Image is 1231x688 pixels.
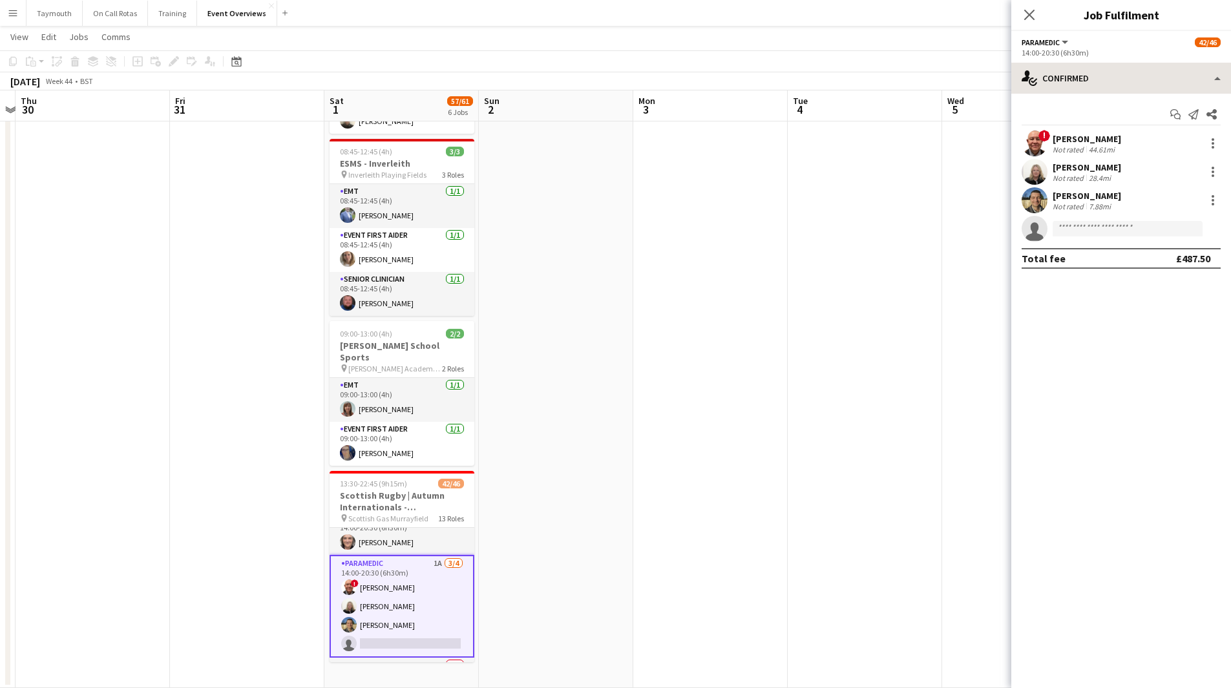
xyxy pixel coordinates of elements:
[1011,63,1231,94] div: Confirmed
[1053,202,1086,211] div: Not rated
[5,28,34,45] a: View
[637,102,655,117] span: 3
[330,378,474,422] app-card-role: EMT1/109:00-13:00 (4h)[PERSON_NAME]
[1176,252,1210,265] div: £487.50
[442,364,464,373] span: 2 Roles
[19,102,37,117] span: 30
[330,511,474,555] app-card-role: Nurse1/114:00-20:30 (6h30m)[PERSON_NAME]
[1053,173,1086,183] div: Not rated
[1022,37,1060,47] span: Paramedic
[1038,130,1050,141] span: !
[64,28,94,45] a: Jobs
[1053,162,1121,173] div: [PERSON_NAME]
[438,514,464,523] span: 13 Roles
[447,96,473,106] span: 57/61
[791,102,808,117] span: 4
[69,31,89,43] span: Jobs
[330,228,474,272] app-card-role: Event First Aider1/108:45-12:45 (4h)[PERSON_NAME]
[1053,133,1121,145] div: [PERSON_NAME]
[1195,37,1221,47] span: 42/46
[945,102,964,117] span: 5
[1086,145,1117,154] div: 44.61mi
[96,28,136,45] a: Comms
[175,95,185,107] span: Fri
[446,147,464,156] span: 3/3
[330,139,474,316] app-job-card: 08:45-12:45 (4h)3/3ESMS - Inverleith Inverleith Playing Fields3 RolesEMT1/108:45-12:45 (4h)[PERSO...
[348,364,442,373] span: [PERSON_NAME] Academy Playing Fields
[197,1,277,26] button: Event Overviews
[484,95,500,107] span: Sun
[348,514,428,523] span: Scottish Gas Murrayfield
[83,1,148,26] button: On Call Rotas
[330,490,474,513] h3: Scottish Rugby | Autumn Internationals - [GEOGRAPHIC_DATA] v [GEOGRAPHIC_DATA]
[1086,202,1113,211] div: 7.88mi
[1022,48,1221,57] div: 14:00-20:30 (6h30m)
[482,102,500,117] span: 2
[638,95,655,107] span: Mon
[340,147,392,156] span: 08:45-12:45 (4h)
[21,95,37,107] span: Thu
[442,170,464,180] span: 3 Roles
[438,479,464,488] span: 42/46
[10,75,40,88] div: [DATE]
[330,184,474,228] app-card-role: EMT1/108:45-12:45 (4h)[PERSON_NAME]
[330,422,474,466] app-card-role: Event First Aider1/109:00-13:00 (4h)[PERSON_NAME]
[26,1,83,26] button: Taymouth
[1053,145,1086,154] div: Not rated
[1011,6,1231,23] h3: Job Fulfilment
[330,272,474,316] app-card-role: Senior Clinician1/108:45-12:45 (4h)[PERSON_NAME]
[1022,252,1066,265] div: Total fee
[793,95,808,107] span: Tue
[41,31,56,43] span: Edit
[446,329,464,339] span: 2/2
[340,329,392,339] span: 09:00-13:00 (4h)
[330,471,474,662] app-job-card: 13:30-22:45 (9h15m)42/46Scottish Rugby | Autumn Internationals - [GEOGRAPHIC_DATA] v [GEOGRAPHIC_...
[148,1,197,26] button: Training
[340,479,407,488] span: 13:30-22:45 (9h15m)
[351,579,359,587] span: !
[173,102,185,117] span: 31
[1086,173,1113,183] div: 28.4mi
[330,321,474,466] app-job-card: 09:00-13:00 (4h)2/2[PERSON_NAME] School Sports [PERSON_NAME] Academy Playing Fields2 RolesEMT1/10...
[330,340,474,363] h3: [PERSON_NAME] School Sports
[330,158,474,169] h3: ESMS - Inverleith
[330,555,474,658] app-card-role: Paramedic1A3/414:00-20:30 (6h30m)![PERSON_NAME][PERSON_NAME][PERSON_NAME]
[448,107,472,117] div: 6 Jobs
[1022,37,1070,47] button: Paramedic
[1053,190,1121,202] div: [PERSON_NAME]
[328,102,344,117] span: 1
[10,31,28,43] span: View
[101,31,131,43] span: Comms
[80,76,93,86] div: BST
[348,170,426,180] span: Inverleith Playing Fields
[36,28,61,45] a: Edit
[330,95,344,107] span: Sat
[947,95,964,107] span: Wed
[43,76,75,86] span: Week 44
